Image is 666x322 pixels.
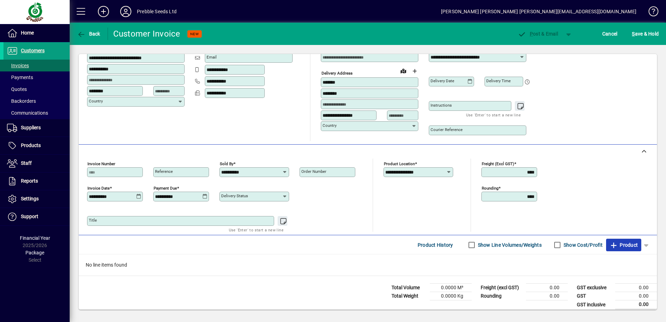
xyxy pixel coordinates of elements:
[3,107,70,119] a: Communications
[70,28,108,40] app-page-header-button: Back
[3,119,70,137] a: Suppliers
[21,178,38,184] span: Reports
[87,186,110,191] mat-label: Invoice date
[615,292,657,300] td: 0.00
[21,143,41,148] span: Products
[482,186,498,191] mat-label: Rounding
[3,190,70,208] a: Settings
[573,300,615,309] td: GST inclusive
[477,284,526,292] td: Freight (excl GST)
[477,292,526,300] td: Rounding
[190,32,199,36] span: NEW
[154,186,177,191] mat-label: Payment due
[25,250,44,255] span: Package
[115,5,137,18] button: Profile
[3,172,70,190] a: Reports
[113,28,180,39] div: Customer Invoice
[3,137,70,154] a: Products
[3,95,70,107] a: Backorders
[477,242,542,248] label: Show Line Volumes/Weights
[441,6,636,17] div: [PERSON_NAME] [PERSON_NAME] [PERSON_NAME][EMAIL_ADDRESS][DOMAIN_NAME]
[430,292,472,300] td: 0.0000 Kg
[526,292,568,300] td: 0.00
[89,218,97,223] mat-label: Title
[7,98,36,104] span: Backorders
[21,48,45,53] span: Customers
[7,86,27,92] span: Quotes
[562,242,603,248] label: Show Cost/Profit
[573,284,615,292] td: GST exclusive
[573,292,615,300] td: GST
[632,28,659,39] span: ave & Hold
[21,160,32,166] span: Staff
[7,75,33,80] span: Payments
[21,125,41,130] span: Suppliers
[301,169,326,174] mat-label: Order number
[388,284,430,292] td: Total Volume
[21,196,39,201] span: Settings
[610,239,638,251] span: Product
[602,28,618,39] span: Cancel
[3,71,70,83] a: Payments
[3,83,70,95] a: Quotes
[87,161,115,166] mat-label: Invoice number
[482,161,514,166] mat-label: Freight (excl GST)
[155,169,173,174] mat-label: Reference
[431,103,452,108] mat-label: Instructions
[3,60,70,71] a: Invoices
[384,161,415,166] mat-label: Product location
[530,31,533,37] span: P
[431,78,454,83] mat-label: Delivery date
[606,239,641,251] button: Product
[643,1,657,24] a: Knowledge Base
[398,65,409,76] a: View on map
[632,31,635,37] span: S
[601,28,619,40] button: Cancel
[220,161,233,166] mat-label: Sold by
[518,31,558,37] span: ost & Email
[388,292,430,300] td: Total Weight
[79,254,657,276] div: No line items found
[137,6,177,17] div: Prebble Seeds Ltd
[229,226,284,234] mat-hint: Use 'Enter' to start a new line
[89,99,103,103] mat-label: Country
[3,155,70,172] a: Staff
[20,235,50,241] span: Financial Year
[75,28,102,40] button: Back
[615,300,657,309] td: 0.00
[409,66,420,77] button: Choose address
[466,111,521,119] mat-hint: Use 'Enter' to start a new line
[7,63,29,68] span: Invoices
[486,78,511,83] mat-label: Delivery time
[431,127,463,132] mat-label: Courier Reference
[514,28,562,40] button: Post & Email
[323,123,336,128] mat-label: Country
[615,284,657,292] td: 0.00
[3,208,70,225] a: Support
[526,284,568,292] td: 0.00
[207,55,217,60] mat-label: Email
[92,5,115,18] button: Add
[415,239,456,251] button: Product History
[7,110,48,116] span: Communications
[430,284,472,292] td: 0.0000 M³
[21,214,38,219] span: Support
[77,31,100,37] span: Back
[221,193,248,198] mat-label: Delivery status
[630,28,660,40] button: Save & Hold
[21,30,34,36] span: Home
[3,24,70,42] a: Home
[418,239,453,251] span: Product History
